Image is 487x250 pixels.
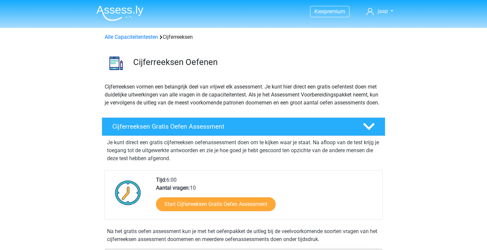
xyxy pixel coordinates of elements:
[310,7,349,16] a: Kiespremium
[99,117,388,136] a: Cijferreeksen Gratis Oefen Assessment
[314,8,324,15] span: Kies
[112,123,352,130] h4: Cijferreeksen Gratis Oefen Assessment
[104,227,383,243] div: Na het gratis oefen assessment kun je met het oefenpakket de uitleg bij de veelvoorkomende soorte...
[111,176,145,209] img: Klok
[156,197,276,211] a: Start Cijferreeksen Gratis Oefen Assessment
[102,49,130,77] img: cijferreeksen
[107,139,380,162] p: Je kunt direct een gratis cijferreeksen oefenassessment doen om te kijken waar je staat. Na afloo...
[102,33,385,41] div: Cijferreeksen
[105,34,158,40] a: Alle Capaciteitentesten
[156,185,190,191] b: Aantal vragen:
[156,177,166,183] b: Tijd:
[105,83,382,107] p: Cijferreeksen vormen een belangrijk deel van vrijwel elk assessment. Je kunt hier direct een grat...
[324,8,345,15] span: premium
[151,176,382,219] div: 6:00 10
[96,5,143,21] img: Assessly
[133,57,380,67] h3: Cijferreeksen Oefenen
[364,7,396,15] a: jaap
[378,8,388,14] span: jaap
